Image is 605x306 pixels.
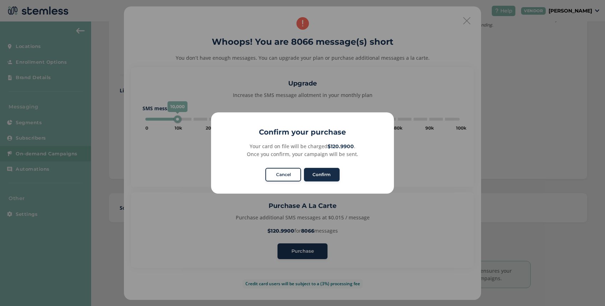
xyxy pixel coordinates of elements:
button: Confirm [304,168,340,181]
div: Your card on file will be charged . Once you confirm, your campaign will be sent. [219,142,386,158]
strong: $120.9900 [327,143,354,150]
iframe: Chat Widget [569,272,605,306]
button: Cancel [265,168,301,181]
h2: Confirm your purchase [211,127,394,137]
